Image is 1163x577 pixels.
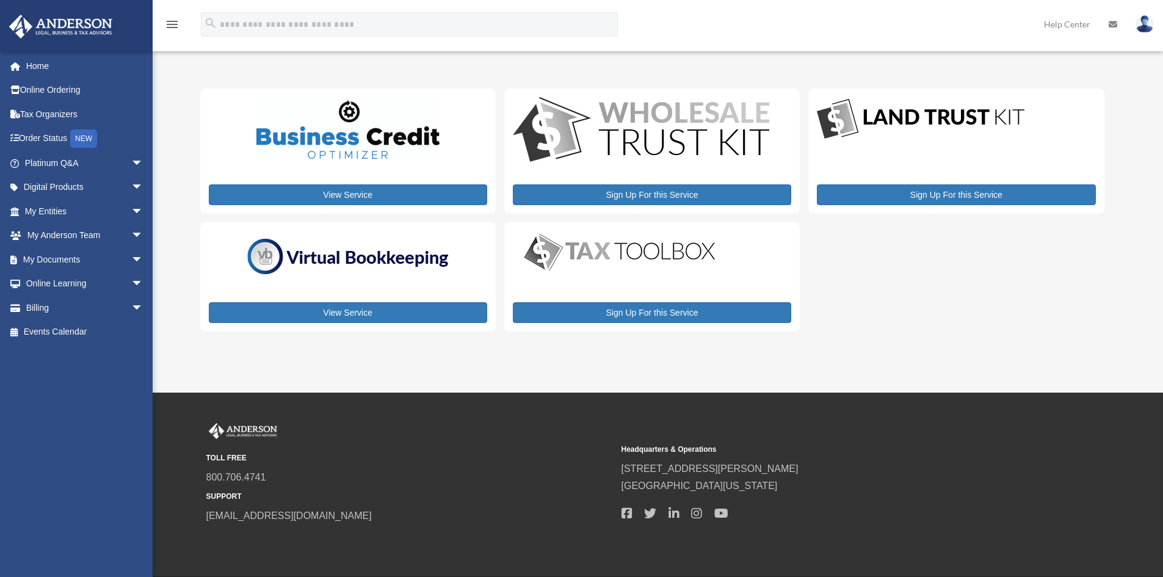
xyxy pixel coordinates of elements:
img: Anderson Advisors Platinum Portal [5,15,116,38]
a: Sign Up For this Service [817,184,1095,205]
span: arrow_drop_down [131,151,156,176]
i: search [204,16,217,30]
a: [EMAIL_ADDRESS][DOMAIN_NAME] [206,510,372,521]
span: arrow_drop_down [131,223,156,249]
a: Billingarrow_drop_down [9,296,162,320]
a: Online Learningarrow_drop_down [9,272,162,296]
span: arrow_drop_down [131,296,156,321]
small: TOLL FREE [206,452,613,465]
small: SUPPORT [206,490,613,503]
a: Sign Up For this Service [513,302,791,323]
img: Anderson Advisors Platinum Portal [206,423,280,439]
a: Platinum Q&Aarrow_drop_down [9,151,162,175]
a: My Anderson Teamarrow_drop_down [9,223,162,248]
a: Sign Up For this Service [513,184,791,205]
i: menu [165,17,179,32]
img: taxtoolbox_new-1.webp [513,231,726,274]
a: [STREET_ADDRESS][PERSON_NAME] [621,463,799,474]
a: Home [9,54,162,78]
span: arrow_drop_down [131,272,156,297]
a: Online Ordering [9,78,162,103]
span: arrow_drop_down [131,247,156,272]
a: [GEOGRAPHIC_DATA][US_STATE] [621,481,778,491]
div: NEW [70,129,97,148]
a: My Documentsarrow_drop_down [9,247,162,272]
span: arrow_drop_down [131,175,156,200]
a: Order StatusNEW [9,126,162,151]
small: Headquarters & Operations [621,443,1028,456]
a: View Service [209,302,487,323]
span: arrow_drop_down [131,199,156,224]
a: My Entitiesarrow_drop_down [9,199,162,223]
a: View Service [209,184,487,205]
img: User Pic [1136,15,1154,33]
img: WS-Trust-Kit-lgo-1.jpg [513,97,769,165]
a: menu [165,21,179,32]
a: 800.706.4741 [206,472,266,482]
a: Tax Organizers [9,102,162,126]
img: LandTrust_lgo-1.jpg [817,97,1024,142]
a: Events Calendar [9,320,162,344]
a: Digital Productsarrow_drop_down [9,175,156,200]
